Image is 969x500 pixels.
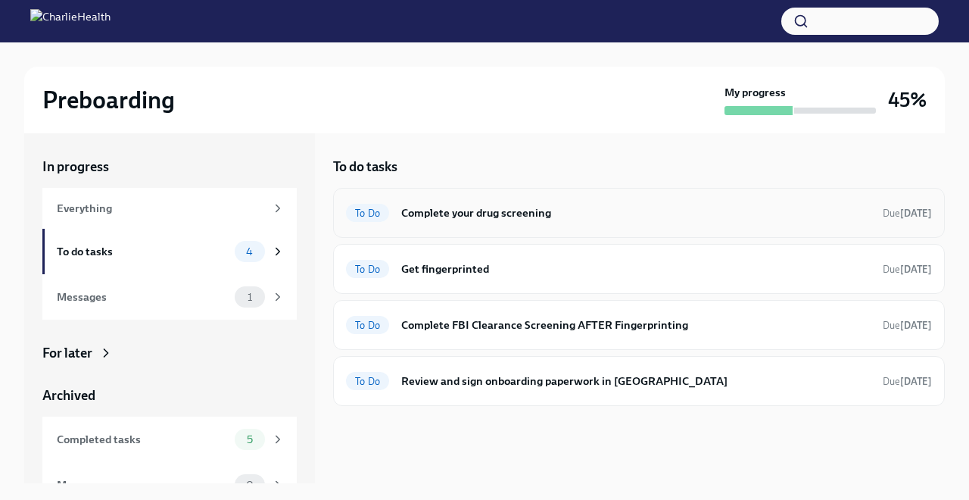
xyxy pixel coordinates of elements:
div: Completed tasks [57,431,229,448]
a: To DoReview and sign onboarding paperwork in [GEOGRAPHIC_DATA]Due[DATE] [346,369,932,393]
strong: [DATE] [900,320,932,331]
span: 0 [237,480,263,491]
div: To do tasks [57,243,229,260]
div: Everything [57,200,265,217]
a: To DoComplete FBI Clearance Screening AFTER FingerprintingDue[DATE] [346,313,932,337]
span: 5 [238,434,262,445]
span: 1 [238,292,261,303]
div: Messages [57,289,229,305]
a: Completed tasks5 [42,417,297,462]
h6: Complete FBI Clearance Screening AFTER Fingerprinting [401,317,871,333]
span: To Do [346,320,389,331]
span: To Do [346,376,389,387]
h5: To do tasks [333,158,397,176]
h3: 45% [888,86,927,114]
span: September 27th, 2025 08:00 [883,374,932,389]
span: 4 [237,246,262,258]
a: In progress [42,158,297,176]
a: For later [42,344,297,362]
span: September 27th, 2025 08:00 [883,318,932,333]
div: For later [42,344,92,362]
span: Due [883,208,932,219]
strong: My progress [724,85,786,100]
strong: [DATE] [900,208,932,219]
span: September 24th, 2025 08:00 [883,206,932,220]
a: To DoGet fingerprintedDue[DATE] [346,257,932,281]
a: To DoComplete your drug screeningDue[DATE] [346,201,932,225]
a: Archived [42,386,297,405]
a: Everything [42,188,297,229]
h6: Review and sign onboarding paperwork in [GEOGRAPHIC_DATA] [401,373,871,389]
a: Messages1 [42,274,297,320]
strong: [DATE] [900,264,932,275]
h6: Get fingerprinted [401,261,871,277]
h6: Complete your drug screening [401,205,871,221]
strong: [DATE] [900,376,932,387]
span: September 24th, 2025 08:00 [883,262,932,277]
h2: Preboarding [42,85,175,115]
div: Messages [57,477,229,493]
span: Due [883,376,932,387]
span: Due [883,264,932,275]
span: To Do [346,208,389,219]
span: To Do [346,264,389,275]
a: To do tasks4 [42,229,297,274]
img: CharlieHealth [30,9,111,33]
span: Due [883,320,932,331]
